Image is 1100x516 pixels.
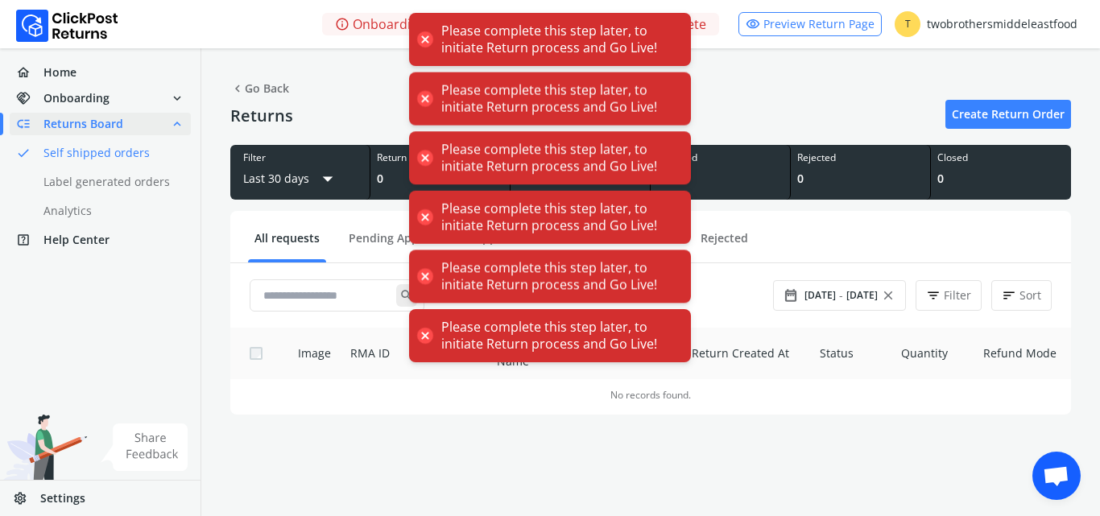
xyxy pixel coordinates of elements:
[16,10,118,42] img: Logo
[682,328,810,379] th: Return Created At
[10,200,210,222] a: Analytics
[441,200,675,234] div: Please complete this step later, to initiate Return process and Go Live!
[230,106,293,126] h4: Returns
[243,164,340,193] button: Last 30 daysarrow_drop_down
[16,229,43,251] span: help_center
[797,151,924,164] div: Rejected
[170,113,184,135] span: expand_less
[10,171,210,193] a: Label generated orders
[945,100,1071,129] a: Create Return Order
[441,23,675,56] div: Please complete this step later, to initiate Return process and Go Live!
[43,232,110,248] span: Help Center
[628,230,678,258] a: Closed
[1032,452,1081,500] div: Open chat
[891,328,974,379] th: Quantity
[657,151,784,164] div: Received
[797,171,924,187] div: 0
[10,142,210,164] a: doneSelf shipped orders
[230,77,245,100] span: chevron_left
[441,319,675,353] div: Please complete this step later, to initiate Return process and Go Live!
[16,87,43,109] span: handshake
[895,11,920,37] span: T
[16,113,43,135] span: low_priority
[170,87,184,109] span: expand_more
[926,284,941,307] span: filter_list
[279,328,341,379] th: Image
[101,423,188,471] img: share feedback
[991,280,1052,311] button: sortSort
[974,328,1071,379] th: Refund Mode
[43,90,110,106] span: Onboarding
[657,171,784,187] div: 0
[881,284,895,307] span: close
[441,82,675,116] div: Please complete this step later, to initiate Return process and Go Live!
[322,13,719,35] div: Onboarding is not complete. Please click to complete
[784,284,798,307] span: date_range
[43,64,77,80] span: Home
[40,490,85,506] span: Settings
[13,487,40,510] span: settings
[944,287,971,303] span: Filter
[810,328,891,379] th: Status
[377,171,503,187] div: 0
[937,171,1065,187] div: 0
[839,287,843,303] span: -
[895,11,1077,37] div: twobrothersmiddeleastfood
[1002,284,1016,307] span: sort
[16,142,31,164] span: done
[341,328,406,379] th: RMA ID
[937,151,1065,164] div: Closed
[10,229,191,251] a: help_centerHelp Center
[248,230,326,258] a: All requests
[230,77,289,100] span: Go Back
[846,289,878,302] span: [DATE]
[441,141,675,175] div: Please complete this step later, to initiate Return process and Go Live!
[738,12,882,36] a: visibilityPreview Return Page
[441,259,675,293] div: Please complete this step later, to initiate Return process and Go Live!
[335,13,349,35] span: info
[804,289,836,302] span: [DATE]
[243,151,357,164] div: Filter
[342,230,453,258] a: Pending Approval
[396,284,417,307] span: search
[230,379,1071,408] td: No records found.
[16,61,43,84] span: home
[43,116,123,132] span: Returns Board
[316,164,340,193] span: arrow_drop_down
[694,230,755,258] a: Rejected
[746,13,760,35] span: visibility
[406,328,487,379] th: Order ID
[469,230,535,258] a: Approved
[551,230,612,258] a: Received
[377,151,503,164] div: Return Requests
[10,61,191,84] a: homeHome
